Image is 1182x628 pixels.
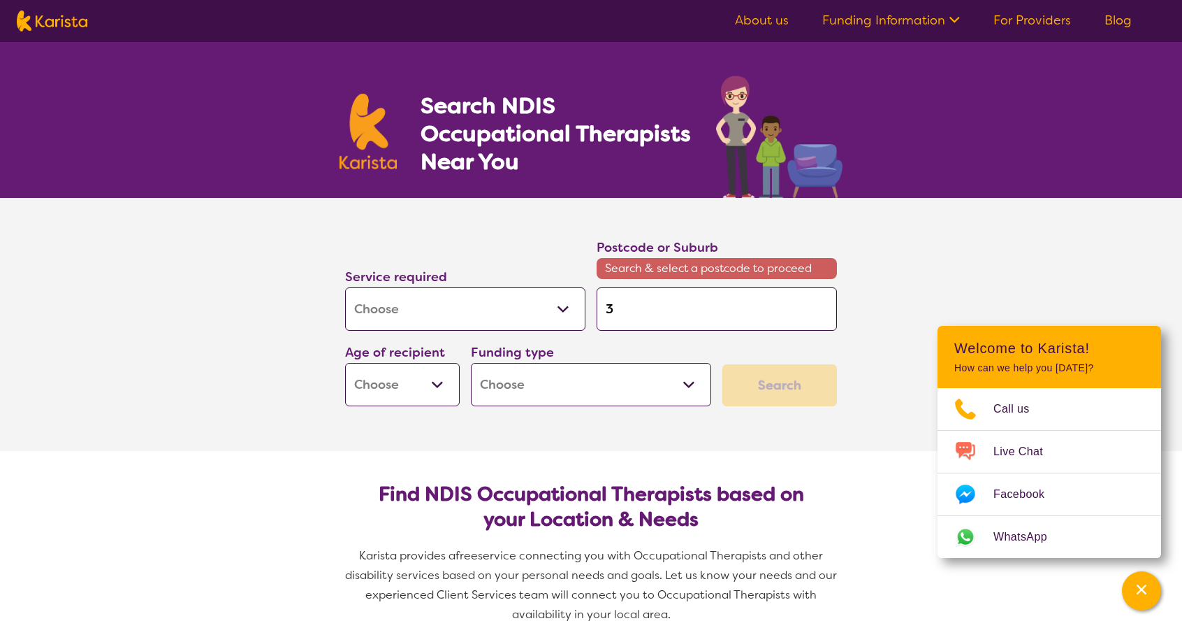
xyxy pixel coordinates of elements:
img: Karista logo [17,10,87,31]
img: Karista logo [340,94,397,169]
span: Live Chat [993,441,1060,462]
label: Postcode or Suburb [597,239,718,256]
span: free [455,548,478,563]
a: Blog [1104,12,1132,29]
input: Type [597,287,837,331]
span: Search & select a postcode to proceed [597,258,837,279]
label: Age of recipient [345,344,445,361]
p: How can we help you [DATE]? [954,362,1144,374]
span: Karista provides a [359,548,455,563]
h2: Find NDIS Occupational Therapists based on your Location & Needs [356,482,826,532]
img: occupational-therapy [716,76,842,198]
span: WhatsApp [993,527,1064,548]
h2: Welcome to Karista! [954,340,1144,357]
label: Funding type [471,344,554,361]
a: About us [735,12,789,29]
ul: Choose channel [937,388,1161,558]
a: Funding Information [822,12,960,29]
div: Channel Menu [937,326,1161,558]
a: Web link opens in a new tab. [937,516,1161,558]
a: For Providers [993,12,1071,29]
label: Service required [345,269,447,285]
button: Channel Menu [1122,571,1161,611]
span: Facebook [993,484,1061,505]
h1: Search NDIS Occupational Therapists Near You [421,92,692,176]
span: Call us [993,399,1046,420]
span: service connecting you with Occupational Therapists and other disability services based on your p... [345,548,840,622]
